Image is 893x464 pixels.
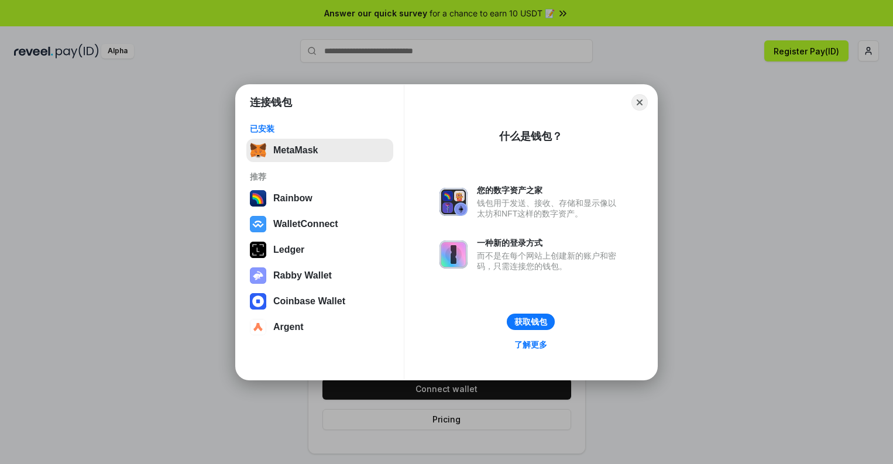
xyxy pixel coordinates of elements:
div: 已安装 [250,123,390,134]
button: MetaMask [246,139,393,162]
div: 获取钱包 [514,317,547,327]
img: svg+xml,%3Csvg%20fill%3D%22none%22%20height%3D%2233%22%20viewBox%3D%220%200%2035%2033%22%20width%... [250,142,266,159]
div: 推荐 [250,171,390,182]
a: 了解更多 [507,337,554,352]
button: Rainbow [246,187,393,210]
div: WalletConnect [273,219,338,229]
img: svg+xml,%3Csvg%20width%3D%2228%22%20height%3D%2228%22%20viewBox%3D%220%200%2028%2028%22%20fill%3D... [250,216,266,232]
button: Coinbase Wallet [246,290,393,313]
img: svg+xml,%3Csvg%20xmlns%3D%22http%3A%2F%2Fwww.w3.org%2F2000%2Fsvg%22%20fill%3D%22none%22%20viewBox... [439,240,468,269]
button: Rabby Wallet [246,264,393,287]
div: Ledger [273,245,304,255]
img: svg+xml,%3Csvg%20xmlns%3D%22http%3A%2F%2Fwww.w3.org%2F2000%2Fsvg%22%20fill%3D%22none%22%20viewBox... [439,188,468,216]
div: 而不是在每个网站上创建新的账户和密码，只需连接您的钱包。 [477,250,622,271]
div: MetaMask [273,145,318,156]
button: WalletConnect [246,212,393,236]
button: 获取钱包 [507,314,555,330]
h1: 连接钱包 [250,95,292,109]
div: 钱包用于发送、接收、存储和显示像以太坊和NFT这样的数字资产。 [477,198,622,219]
div: Argent [273,322,304,332]
img: svg+xml,%3Csvg%20xmlns%3D%22http%3A%2F%2Fwww.w3.org%2F2000%2Fsvg%22%20width%3D%2228%22%20height%3... [250,242,266,258]
div: 什么是钱包？ [499,129,562,143]
img: svg+xml,%3Csvg%20xmlns%3D%22http%3A%2F%2Fwww.w3.org%2F2000%2Fsvg%22%20fill%3D%22none%22%20viewBox... [250,267,266,284]
img: svg+xml,%3Csvg%20width%3D%2228%22%20height%3D%2228%22%20viewBox%3D%220%200%2028%2028%22%20fill%3D... [250,293,266,310]
div: 一种新的登录方式 [477,238,622,248]
div: Rainbow [273,193,312,204]
button: Argent [246,315,393,339]
div: 您的数字资产之家 [477,185,622,195]
button: Ledger [246,238,393,262]
button: Close [631,94,648,111]
div: Rabby Wallet [273,270,332,281]
div: Coinbase Wallet [273,296,345,307]
img: svg+xml,%3Csvg%20width%3D%22120%22%20height%3D%22120%22%20viewBox%3D%220%200%20120%20120%22%20fil... [250,190,266,207]
div: 了解更多 [514,339,547,350]
img: svg+xml,%3Csvg%20width%3D%2228%22%20height%3D%2228%22%20viewBox%3D%220%200%2028%2028%22%20fill%3D... [250,319,266,335]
